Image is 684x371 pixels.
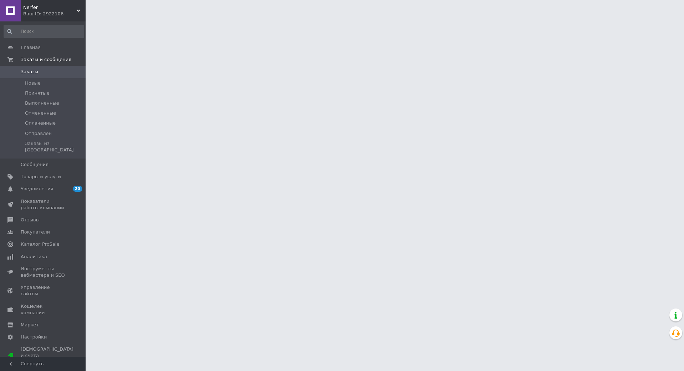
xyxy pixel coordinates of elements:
span: Показатели работы компании [21,198,66,211]
span: Аналитика [21,254,47,260]
span: [DEMOGRAPHIC_DATA] и счета [21,346,73,366]
span: Отзывы [21,217,40,223]
span: Заказы из [GEOGRAPHIC_DATA] [25,140,83,153]
input: Поиск [4,25,84,38]
span: Новые [25,80,41,86]
span: 20 [73,186,82,192]
div: Ваш ID: 2922106 [23,11,86,17]
span: Товары и услуги [21,174,61,180]
span: Принятые [25,90,50,96]
span: Nerfer [23,4,77,11]
span: Каталог ProSale [21,241,59,247]
span: Выполненные [25,100,59,106]
span: Уведомления [21,186,53,192]
span: Отмененные [25,110,56,116]
span: Сообщения [21,161,49,168]
span: Маркет [21,322,39,328]
span: Инструменты вебмастера и SEO [21,266,66,279]
span: Заказы [21,69,38,75]
span: Оплаченные [25,120,56,126]
span: Главная [21,44,41,51]
span: Настройки [21,334,47,340]
span: Управление сайтом [21,284,66,297]
span: Отправлен [25,130,52,137]
span: Кошелек компании [21,303,66,316]
span: Заказы и сообщения [21,56,71,63]
span: Покупатели [21,229,50,235]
